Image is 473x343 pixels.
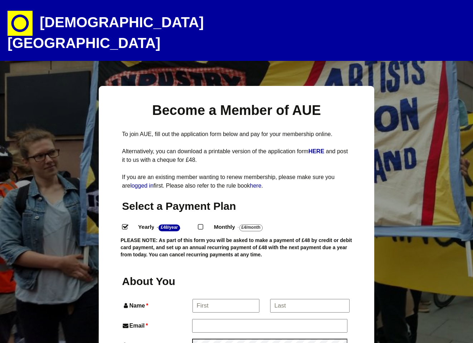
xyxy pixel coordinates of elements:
p: If you are an existing member wanting to renew membership, please make sure you are first. Please... [122,173,351,190]
label: Monthly - . [208,222,281,232]
p: To join AUE, fill out the application form below and pay for your membership online. [122,130,351,139]
label: Yearly - . [132,222,198,232]
p: Alternatively, you can download a printable version of the application form and post it to us wit... [122,147,351,164]
span: Select a Payment Plan [122,200,236,212]
a: here [250,183,262,189]
strong: £4/Month [239,224,263,231]
img: circle-e1448293145835.png [8,11,33,36]
label: Name [122,301,191,310]
label: Email [122,321,191,330]
h1: Become a Member of AUE [122,102,351,119]
strong: HERE [308,148,324,154]
h2: About You [122,274,191,288]
input: First [192,299,260,313]
a: HERE [308,148,326,154]
input: Last [270,299,350,313]
strong: £48/Year [159,224,180,231]
a: logged in [130,183,153,189]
